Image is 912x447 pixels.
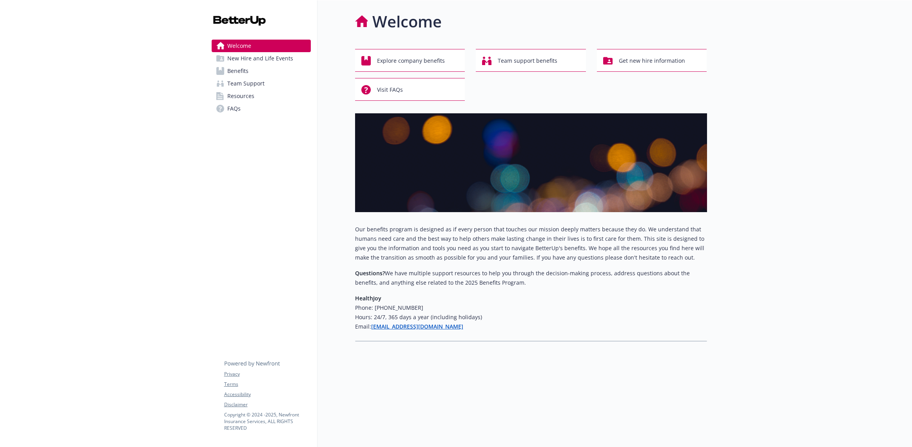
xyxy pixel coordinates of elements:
span: FAQs [227,102,241,115]
p: Copyright © 2024 - 2025 , Newfront Insurance Services, ALL RIGHTS RESERVED [224,411,310,431]
a: Benefits [212,65,311,77]
h6: Hours: 24/7, 365 days a year (including holidays)​ [355,313,707,322]
span: Explore company benefits [377,53,445,68]
a: Terms [224,381,310,388]
p: We have multiple support resources to help you through the decision-making process, address quest... [355,269,707,287]
strong: Questions? [355,269,385,277]
h1: Welcome [372,10,442,33]
button: Visit FAQs [355,78,465,101]
a: Accessibility [224,391,310,398]
span: Team Support [227,77,265,90]
p: Our benefits program is designed as if every person that touches our mission deeply matters becau... [355,225,707,262]
span: Benefits [227,65,248,77]
a: Privacy [224,371,310,378]
span: Get new hire information [619,53,685,68]
a: Team Support [212,77,311,90]
a: New Hire and Life Events [212,52,311,65]
span: Visit FAQs [377,82,403,97]
a: [EMAIL_ADDRESS][DOMAIN_NAME] [371,323,463,330]
span: Welcome [227,40,251,52]
a: Resources [212,90,311,102]
img: overview page banner [355,113,707,212]
span: Resources [227,90,254,102]
h6: Email: [355,322,707,331]
h6: Phone: [PHONE_NUMBER] [355,303,707,313]
a: Welcome [212,40,311,52]
strong: HealthJoy [355,294,381,302]
button: Explore company benefits [355,49,465,72]
button: Team support benefits [476,49,586,72]
a: FAQs [212,102,311,115]
a: Disclaimer [224,401,310,408]
span: Team support benefits [498,53,557,68]
span: New Hire and Life Events [227,52,293,65]
button: Get new hire information [597,49,707,72]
